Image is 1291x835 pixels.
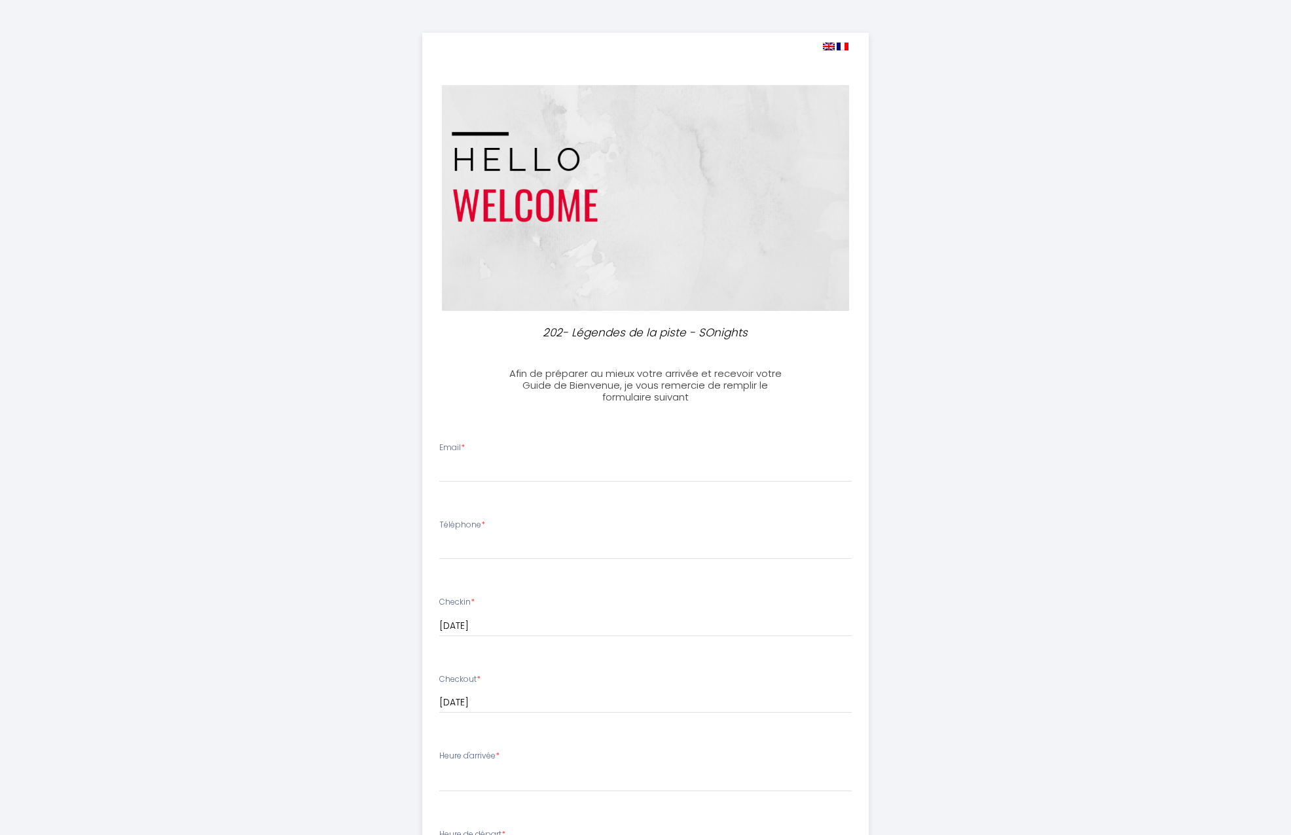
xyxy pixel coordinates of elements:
label: Heure d'arrivée [439,750,500,762]
img: en.png [823,43,835,50]
img: fr.png [837,43,848,50]
label: Téléphone [439,519,485,531]
h3: Afin de préparer au mieux votre arrivée et recevoir votre Guide de Bienvenue, je vous remercie de... [500,368,791,403]
label: Checkin [439,596,475,609]
p: 202- Légendes de la piste - SOnights [505,324,786,342]
label: Checkout [439,673,481,686]
label: Email [439,442,465,454]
